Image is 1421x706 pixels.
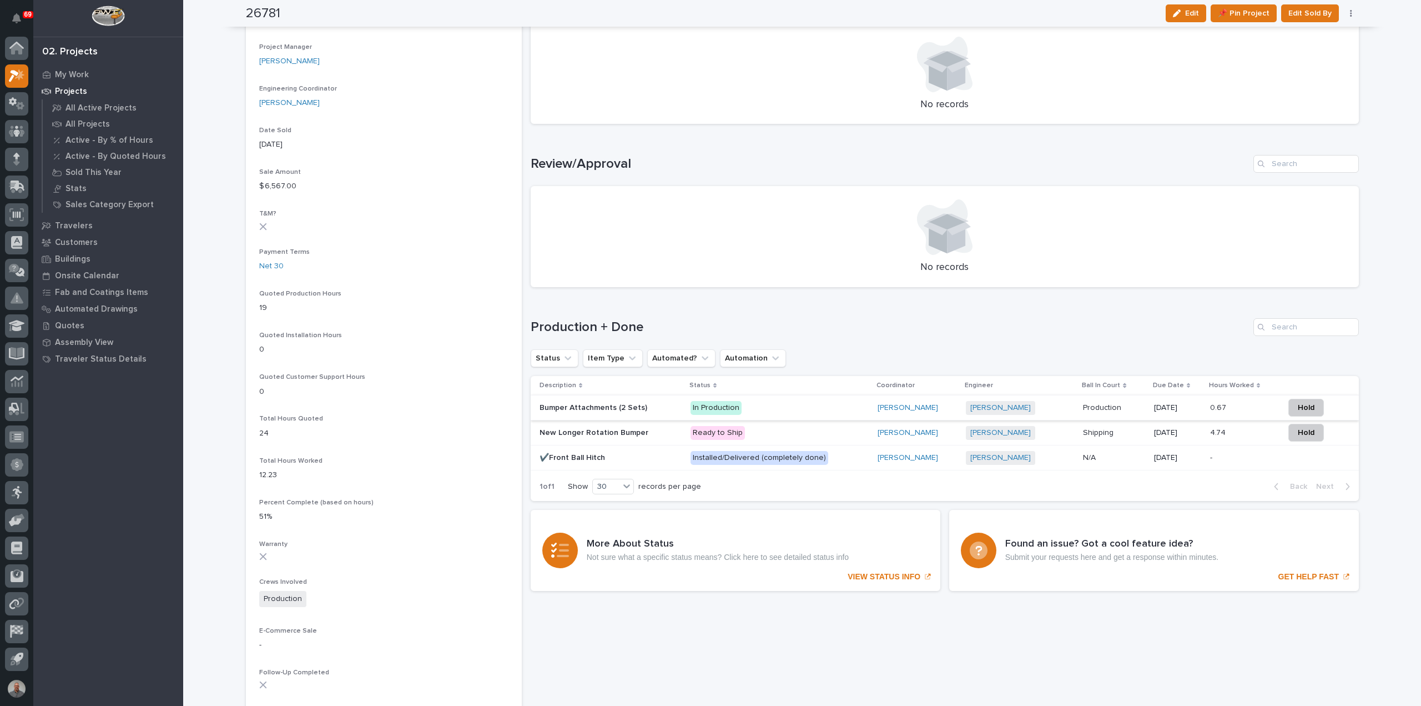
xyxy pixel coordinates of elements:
input: Search [1253,318,1359,336]
p: 1 of 1 [531,473,563,500]
p: Traveler Status Details [55,354,147,364]
p: Shipping [1083,426,1116,438]
a: [PERSON_NAME] [878,453,938,463]
a: GET HELP FAST [949,510,1359,591]
tr: Bumper Attachments (2 Sets)Bumper Attachments (2 Sets) In Production[PERSON_NAME] [PERSON_NAME] P... [531,395,1359,420]
a: Stats [43,181,183,196]
a: [PERSON_NAME] [970,453,1031,463]
a: Active - By Quoted Hours [43,148,183,164]
p: [DATE] [1154,428,1201,438]
div: Installed/Delivered (completely done) [691,451,828,465]
p: Hours Worked [1209,379,1254,392]
p: Buildings [55,254,90,264]
p: Active - By % of Hours [65,136,153,146]
p: 69 [24,11,32,18]
a: Traveler Status Details [33,351,183,367]
p: Coordinator [876,379,915,392]
p: Description [540,379,576,392]
span: Payment Terms [259,249,310,256]
a: [PERSON_NAME] [878,403,938,413]
p: records per page [638,482,701,492]
p: No records [544,262,1346,274]
div: Notifications69 [14,13,28,31]
p: Customers [55,238,98,248]
div: Ready to Ship [691,426,745,440]
a: VIEW STATUS INFO [531,510,940,591]
p: Ball In Court [1082,379,1120,392]
span: Project Manager [259,44,312,51]
p: 24 [259,428,508,439]
button: Status [531,349,578,367]
span: Edit [1185,8,1199,18]
p: Submit your requests here and get a response within minutes. [1005,553,1218,562]
p: Projects [55,87,87,97]
span: 📌 Pin Project [1218,7,1269,20]
p: All Active Projects [65,103,137,113]
p: [DATE] [1154,403,1201,413]
p: All Projects [65,119,110,129]
button: Hold [1288,424,1324,442]
h1: Review/Approval [531,156,1249,172]
span: Engineering Coordinator [259,86,337,92]
p: 0.67 [1210,401,1228,413]
a: Net 30 [259,261,284,272]
span: Quoted Production Hours [259,291,341,297]
a: Buildings [33,251,183,267]
a: Projects [33,83,183,99]
a: All Projects [43,116,183,132]
h3: More About Status [587,538,849,550]
a: Fab and Coatings Items [33,284,183,301]
button: Edit [1166,4,1206,22]
span: Hold [1298,401,1314,414]
span: Hold [1298,426,1314,439]
span: Back [1283,482,1307,492]
a: Automated Drawings [33,301,183,317]
p: Fab and Coatings Items [55,288,148,298]
p: 51% [259,511,508,523]
p: - [259,639,508,651]
p: ✔️Front Ball Hitch [540,451,607,463]
a: [PERSON_NAME] [259,97,320,109]
p: [DATE] [1154,453,1201,463]
p: GET HELP FAST [1278,572,1339,582]
p: Show [568,482,588,492]
p: Sold This Year [65,168,122,178]
button: 📌 Pin Project [1211,4,1277,22]
p: Active - By Quoted Hours [65,152,166,162]
p: Assembly View [55,338,113,348]
p: Stats [65,184,87,194]
h1: Production + Done [531,319,1249,336]
span: Crews Involved [259,579,307,585]
span: Next [1316,482,1341,492]
button: Back [1265,482,1312,492]
p: $ 6,567.00 [259,181,508,192]
button: users-avatar [5,677,28,700]
span: Total Hours Quoted [259,415,323,422]
a: [PERSON_NAME] [878,428,938,438]
a: [PERSON_NAME] [970,403,1031,413]
p: N/A [1083,451,1098,463]
p: Due Date [1153,379,1184,392]
img: Workspace Logo [92,6,124,26]
a: Active - By % of Hours [43,132,183,148]
p: My Work [55,70,89,80]
p: New Longer Rotation Bumper [540,426,651,438]
p: 12.23 [259,469,508,481]
button: Automated? [647,349,715,367]
span: Edit Sold By [1288,7,1332,20]
span: Date Sold [259,127,291,134]
input: Search [1253,155,1359,173]
a: All Active Projects [43,100,183,116]
span: Production [259,591,306,607]
p: [DATE] [259,139,508,151]
a: [PERSON_NAME] [970,428,1031,438]
p: Onsite Calendar [55,271,119,281]
a: Travelers [33,217,183,234]
span: Follow-Up Completed [259,669,329,676]
p: Travelers [55,221,93,231]
span: Warranty [259,541,288,548]
a: Assembly View [33,334,183,351]
button: Hold [1288,399,1324,417]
